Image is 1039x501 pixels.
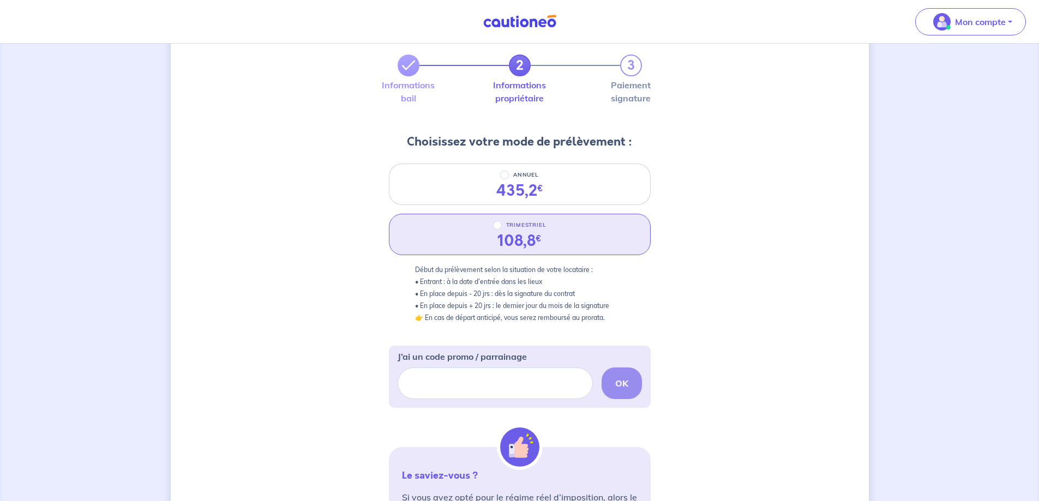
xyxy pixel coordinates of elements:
[402,469,638,482] p: Le saviez-vous ?
[536,232,542,245] sup: €
[407,133,632,150] h3: Choisissez votre mode de prélèvement :
[933,13,951,31] img: illu_account_valid_menu.svg
[398,350,527,363] p: J’ai un code promo / parrainage
[500,427,539,467] img: illu_alert_hand.svg
[955,15,1006,28] p: Mon compte
[915,8,1026,35] button: illu_account_valid_menu.svgMon compte
[509,55,531,76] a: 2
[537,182,543,195] sup: €
[496,182,543,200] div: 435,2
[506,219,546,232] p: TRIMESTRIEL
[415,264,624,324] p: Début du prélèvement selon la situation de votre locataire : • Entrant : à la date d’entrée dans ...
[497,232,542,250] div: 108,8
[620,81,642,102] label: Paiement signature
[398,81,419,102] label: Informations bail
[479,15,561,28] img: Cautioneo
[509,81,531,102] label: Informations propriétaire
[513,168,539,182] p: ANNUEL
